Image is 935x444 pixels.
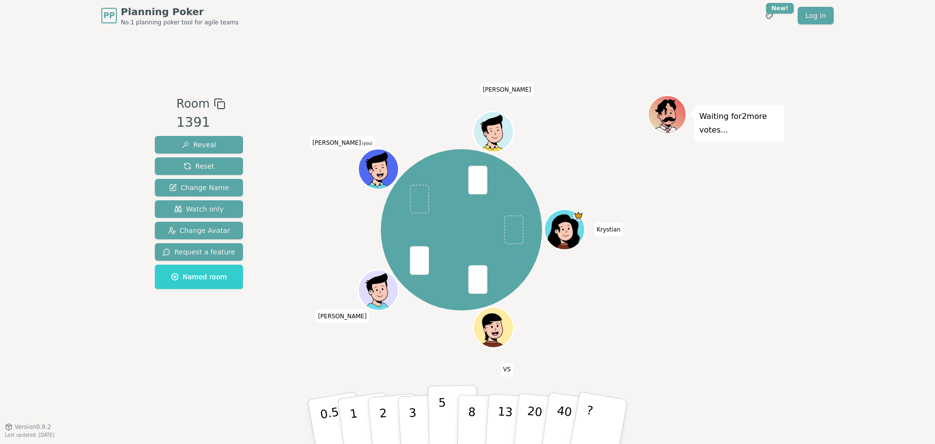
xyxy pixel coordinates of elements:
[184,161,214,171] span: Reset
[155,222,243,239] button: Change Avatar
[573,211,583,221] span: Krystian is the host
[361,142,373,146] span: (you)
[182,140,216,150] span: Reveal
[480,83,534,97] span: Click to change your name
[766,3,794,14] div: New!
[163,247,235,257] span: Request a feature
[176,113,225,133] div: 1391
[155,243,243,261] button: Request a feature
[359,150,397,188] button: Click to change your avatar
[5,423,51,431] button: Version0.9.2
[798,7,834,24] a: Log in
[171,272,227,282] span: Named room
[155,136,243,154] button: Reveal
[155,157,243,175] button: Reset
[155,265,243,289] button: Named room
[103,10,114,21] span: PP
[310,136,374,150] span: Click to change your name
[121,19,239,26] span: No.1 planning poker tool for agile teams
[176,95,209,113] span: Room
[155,200,243,218] button: Watch only
[5,432,55,438] span: Last updated: [DATE]
[15,423,51,431] span: Version 0.9.2
[761,7,778,24] button: New!
[169,183,229,193] span: Change Name
[594,223,623,236] span: Click to change your name
[174,204,224,214] span: Watch only
[101,5,239,26] a: PPPlanning PokerNo.1 planning poker tool for agile teams
[168,226,230,235] span: Change Avatar
[501,363,513,377] span: Click to change your name
[121,5,239,19] span: Planning Poker
[155,179,243,196] button: Change Name
[699,110,779,137] p: Waiting for 2 more votes...
[316,309,369,323] span: Click to change your name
